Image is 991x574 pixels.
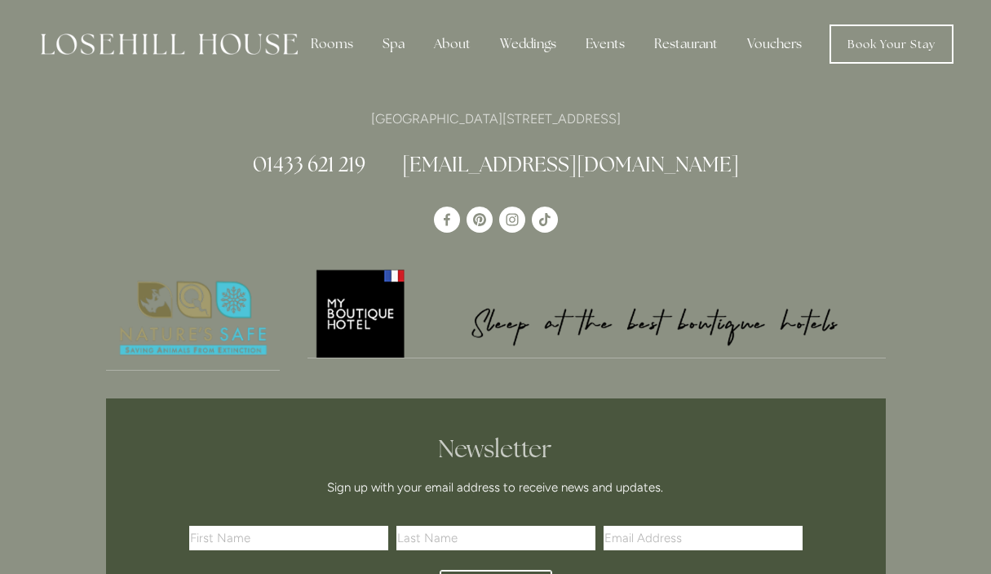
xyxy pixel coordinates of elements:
[604,526,803,550] input: Email Address
[106,108,886,130] p: [GEOGRAPHIC_DATA][STREET_ADDRESS]
[253,151,365,177] a: 01433 621 219
[307,267,886,358] a: My Boutique Hotel - Logo
[532,207,558,233] a: TikTok
[369,28,418,60] div: Spa
[402,151,739,177] a: [EMAIL_ADDRESS][DOMAIN_NAME]
[734,28,815,60] a: Vouchers
[41,33,298,55] img: Losehill House
[189,526,388,550] input: First Name
[487,28,569,60] div: Weddings
[573,28,638,60] div: Events
[830,24,953,64] a: Book Your Stay
[421,28,484,60] div: About
[396,526,595,550] input: Last Name
[195,434,797,464] h2: Newsletter
[499,207,525,233] a: Instagram
[298,28,366,60] div: Rooms
[195,478,797,497] p: Sign up with your email address to receive news and updates.
[307,267,886,358] img: My Boutique Hotel - Logo
[106,267,281,370] img: Nature's Safe - Logo
[434,207,460,233] a: Losehill House Hotel & Spa
[641,28,731,60] div: Restaurant
[467,207,493,233] a: Pinterest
